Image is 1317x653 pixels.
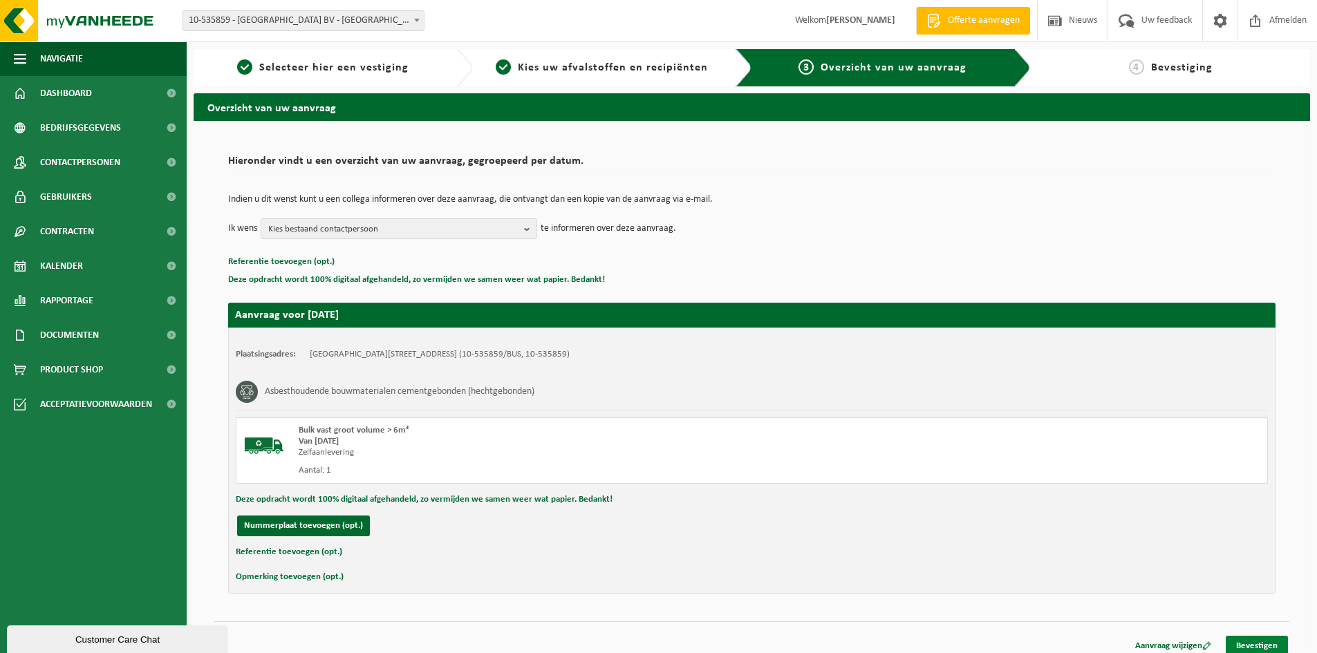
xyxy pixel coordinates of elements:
span: Rapportage [40,283,93,318]
strong: [PERSON_NAME] [826,15,895,26]
p: Indien u dit wenst kunt u een collega informeren over deze aanvraag, die ontvangt dan een kopie v... [228,195,1276,205]
a: Offerte aanvragen [916,7,1030,35]
span: Kies bestaand contactpersoon [268,219,519,240]
button: Deze opdracht wordt 100% digitaal afgehandeld, zo vermijden we samen weer wat papier. Bedankt! [236,491,613,509]
div: Aantal: 1 [299,465,807,476]
h2: Hieronder vindt u een overzicht van uw aanvraag, gegroepeerd per datum. [228,155,1276,174]
span: Contactpersonen [40,145,120,180]
span: Contracten [40,214,94,249]
span: Kies uw afvalstoffen en recipiënten [518,62,708,73]
p: Ik wens [228,218,257,239]
span: 2 [496,59,511,75]
div: Zelfaanlevering [299,447,807,458]
a: 2Kies uw afvalstoffen en recipiënten [480,59,725,76]
span: Bedrijfsgegevens [40,111,121,145]
img: BL-SO-LV.png [243,425,285,466]
span: Navigatie [40,41,83,76]
span: Selecteer hier een vestiging [259,62,409,73]
span: Gebruikers [40,180,92,214]
span: Overzicht van uw aanvraag [821,62,966,73]
td: [GEOGRAPHIC_DATA][STREET_ADDRESS] (10-535859/BUS, 10-535859) [310,349,570,360]
strong: Aanvraag voor [DATE] [235,310,339,321]
span: Dashboard [40,76,92,111]
h2: Overzicht van uw aanvraag [194,93,1310,120]
p: te informeren over deze aanvraag. [541,218,676,239]
span: Bulk vast groot volume > 6m³ [299,426,409,435]
span: Bevestiging [1151,62,1213,73]
strong: Plaatsingsadres: [236,350,296,359]
span: Acceptatievoorwaarden [40,387,152,422]
a: 1Selecteer hier een vestiging [200,59,445,76]
span: Documenten [40,318,99,352]
button: Kies bestaand contactpersoon [261,218,537,239]
strong: Van [DATE] [299,437,339,446]
button: Nummerplaat toevoegen (opt.) [237,515,370,536]
h3: Asbesthoudende bouwmaterialen cementgebonden (hechtgebonden) [265,381,534,403]
span: 1 [237,59,252,75]
span: 3 [798,59,814,75]
span: Product Shop [40,352,103,387]
span: Kalender [40,249,83,283]
span: 4 [1129,59,1144,75]
span: Offerte aanvragen [944,14,1023,28]
button: Deze opdracht wordt 100% digitaal afgehandeld, zo vermijden we samen weer wat papier. Bedankt! [228,271,605,289]
button: Referentie toevoegen (opt.) [228,253,335,271]
iframe: chat widget [7,623,231,653]
span: 10-535859 - RAPID ROAD BV - KOOIGEM [183,11,424,30]
button: Opmerking toevoegen (opt.) [236,568,344,586]
button: Referentie toevoegen (opt.) [236,543,342,561]
span: 10-535859 - RAPID ROAD BV - KOOIGEM [183,10,424,31]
